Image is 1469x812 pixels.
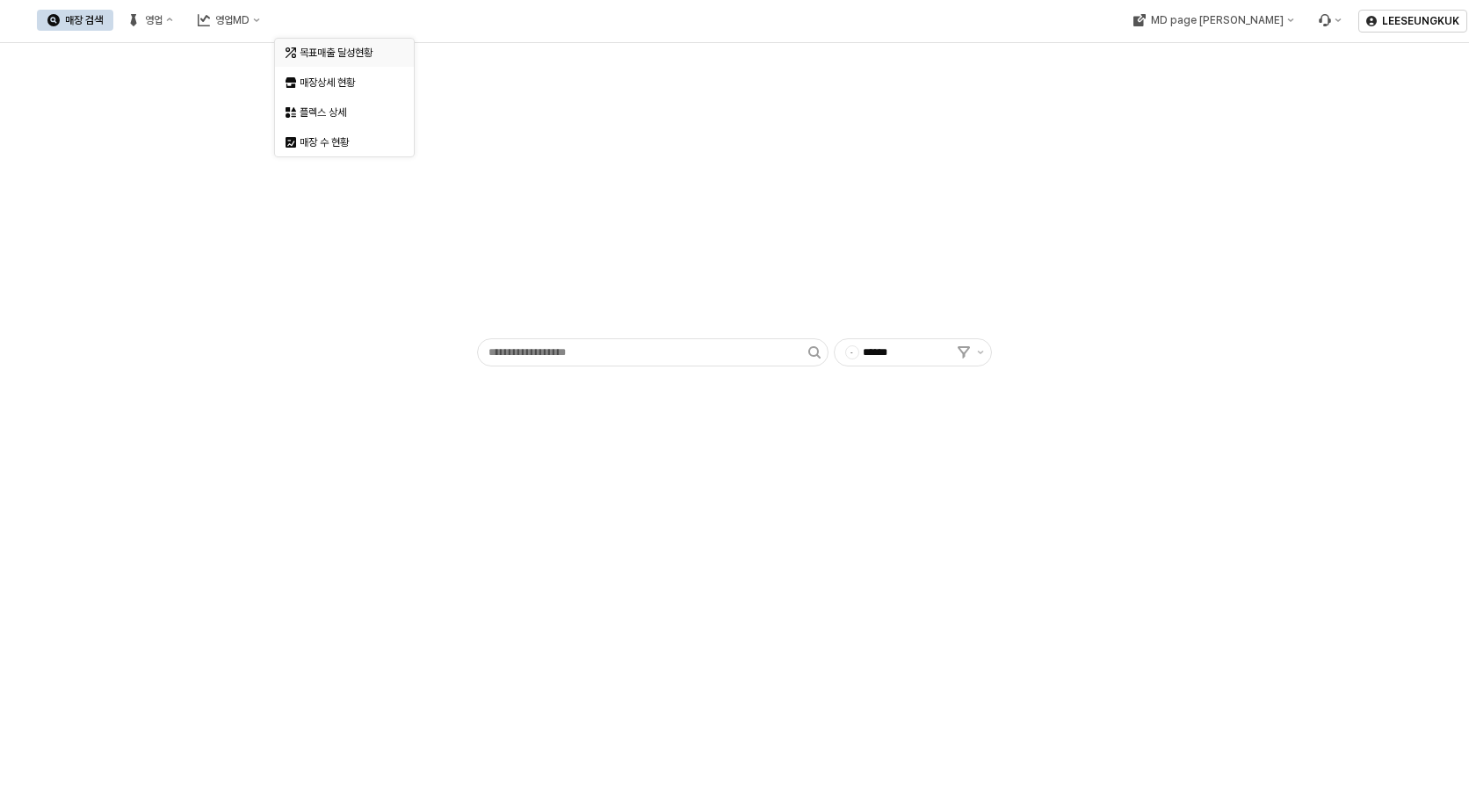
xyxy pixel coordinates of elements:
div: Select an option [275,38,414,157]
div: Menu item 6 [1307,10,1351,31]
div: 영업 [145,14,163,26]
button: 영업 [117,10,184,31]
p: LEESEUNGKUK [1382,14,1459,28]
button: 영업MD [187,10,271,31]
button: 제안 사항 표시 [970,339,991,366]
div: 매장 검색 [65,14,103,26]
button: LEESEUNGKUK [1358,10,1467,33]
button: MD page [PERSON_NAME] [1122,10,1304,31]
div: MD page [PERSON_NAME] [1150,14,1283,26]
div: 영업MD [215,14,250,26]
div: 목표매출 달성현황 [300,46,393,60]
div: 매장상세 현황 [300,76,393,90]
div: 플렉스 상세 [300,105,393,120]
div: 매장 수 현황 [300,135,393,149]
button: 매장 검색 [37,10,113,31]
span: - [846,346,858,359]
div: MD page 이동 [1122,10,1304,31]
